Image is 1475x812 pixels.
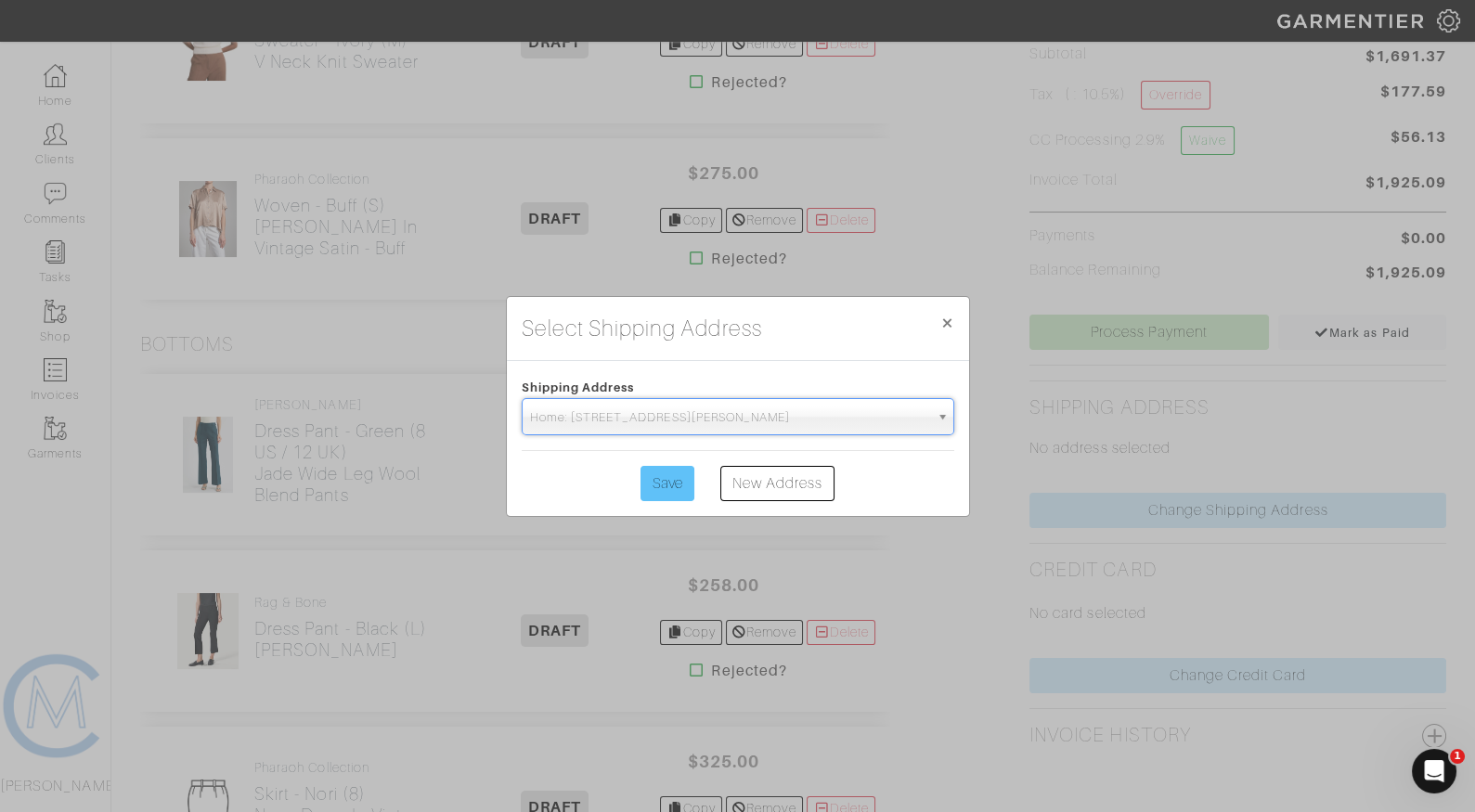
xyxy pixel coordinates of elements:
span: Shipping Address [522,380,635,394]
h4: Select Shipping Address [522,312,762,345]
input: Save [640,466,694,501]
a: New Address [720,466,835,501]
span: 1 [1450,749,1465,764]
span: × [940,310,954,335]
iframe: Intercom live chat [1412,749,1456,793]
span: Home: [STREET_ADDRESS][PERSON_NAME] [530,399,929,436]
